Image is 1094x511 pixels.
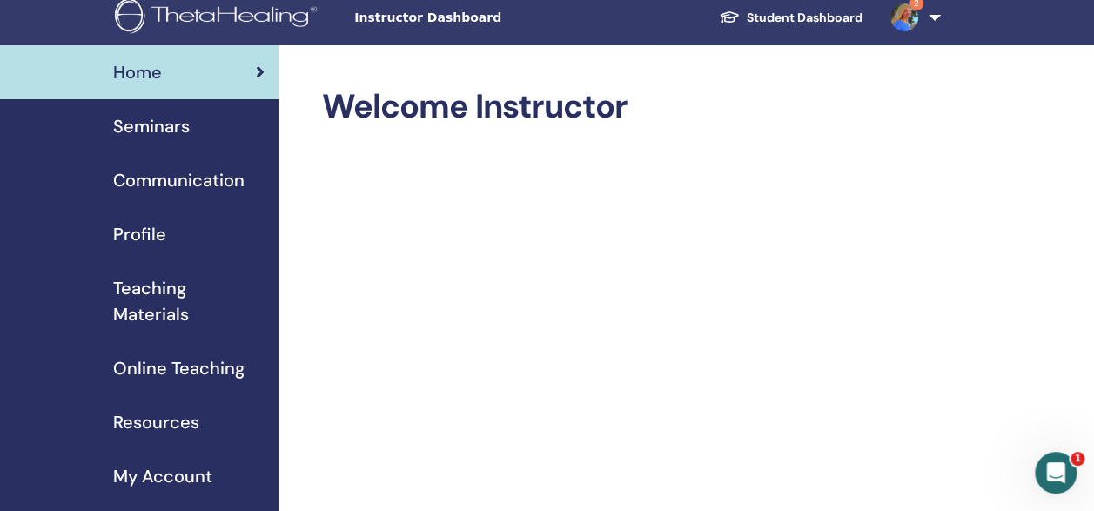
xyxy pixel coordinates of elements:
[113,59,162,85] span: Home
[113,275,265,327] span: Teaching Materials
[322,87,943,127] h2: Welcome Instructor
[354,9,615,27] span: Instructor Dashboard
[113,221,166,247] span: Profile
[705,2,876,34] a: Student Dashboard
[113,355,245,381] span: Online Teaching
[719,10,740,24] img: graduation-cap-white.svg
[113,463,212,489] span: My Account
[1035,452,1077,494] iframe: Intercom live chat
[890,3,918,31] img: default.jpg
[113,409,199,435] span: Resources
[113,167,245,193] span: Communication
[113,113,190,139] span: Seminars
[1071,452,1084,466] span: 1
